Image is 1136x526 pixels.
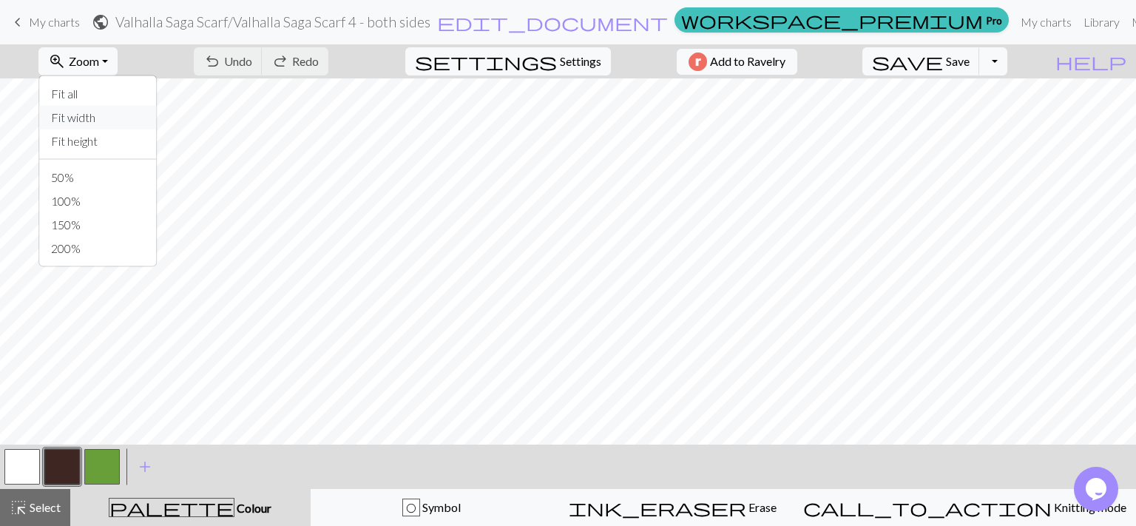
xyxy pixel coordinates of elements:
i: Settings [415,53,557,70]
button: Save [862,47,980,75]
span: Erase [746,500,777,514]
span: Save [946,54,970,68]
div: O [403,499,419,517]
button: Fit height [39,129,156,153]
span: edit_document [437,12,668,33]
button: 50% [39,166,156,189]
h2: Valhalla Saga Scarf / Valhalla Saga Scarf 4 - both sides [115,13,430,30]
button: Colour [70,489,311,526]
span: Symbol [420,500,461,514]
span: call_to_action [803,497,1052,518]
iframe: chat widget [1074,467,1121,511]
span: My charts [29,15,80,29]
img: Ravelry [689,53,707,71]
button: O Symbol [311,489,552,526]
button: Fit width [39,106,156,129]
span: highlight_alt [10,497,27,518]
button: Add to Ravelry [677,49,797,75]
button: Erase [552,489,794,526]
button: 150% [39,213,156,237]
button: Zoom [38,47,118,75]
span: Settings [560,53,601,70]
a: My charts [9,10,80,35]
span: Add to Ravelry [710,53,785,71]
button: Knitting mode [794,489,1136,526]
span: workspace_premium [681,10,983,30]
button: 100% [39,189,156,213]
span: palette [109,497,234,518]
span: public [92,12,109,33]
a: Pro [674,7,1009,33]
span: help [1055,51,1126,72]
span: add [136,456,154,477]
span: Select [27,500,61,514]
span: settings [415,51,557,72]
span: save [872,51,943,72]
span: zoom_in [48,51,66,72]
span: Knitting mode [1052,500,1126,514]
button: SettingsSettings [405,47,611,75]
span: Colour [234,501,271,515]
button: Fit all [39,82,156,106]
a: My charts [1015,7,1078,37]
a: Library [1078,7,1126,37]
span: ink_eraser [569,497,746,518]
span: Zoom [69,54,99,68]
span: keyboard_arrow_left [9,12,27,33]
button: 200% [39,237,156,260]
